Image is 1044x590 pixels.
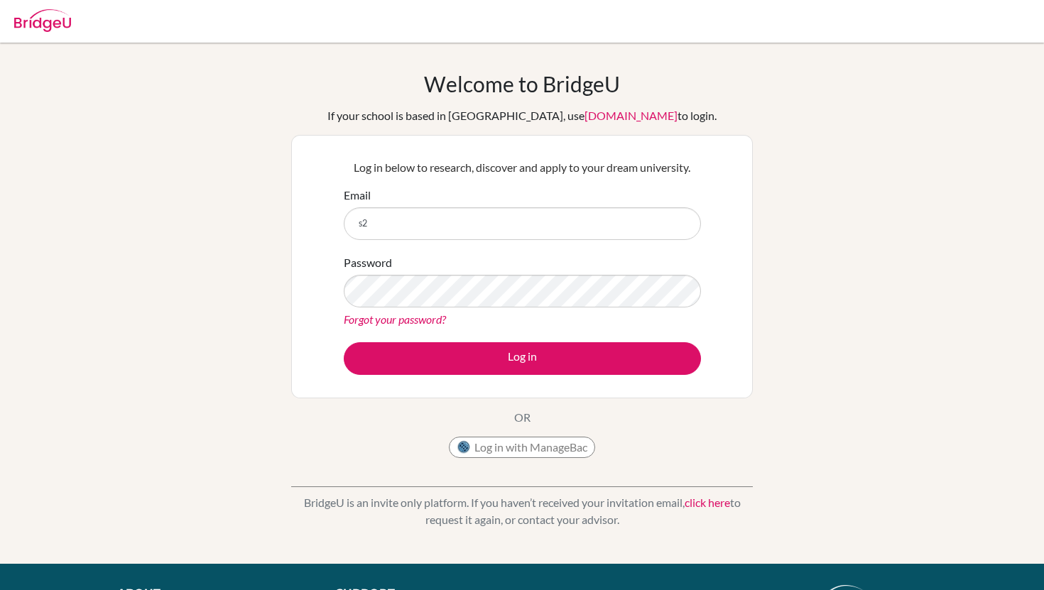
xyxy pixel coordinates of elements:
[424,71,620,97] h1: Welcome to BridgeU
[344,159,701,176] p: Log in below to research, discover and apply to your dream university.
[291,494,753,528] p: BridgeU is an invite only platform. If you haven’t received your invitation email, to request it ...
[514,409,531,426] p: OR
[327,107,717,124] div: If your school is based in [GEOGRAPHIC_DATA], use to login.
[685,496,730,509] a: click here
[344,342,701,375] button: Log in
[584,109,678,122] a: [DOMAIN_NAME]
[14,9,71,32] img: Bridge-U
[449,437,595,458] button: Log in with ManageBac
[344,312,446,326] a: Forgot your password?
[344,254,392,271] label: Password
[344,187,371,204] label: Email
